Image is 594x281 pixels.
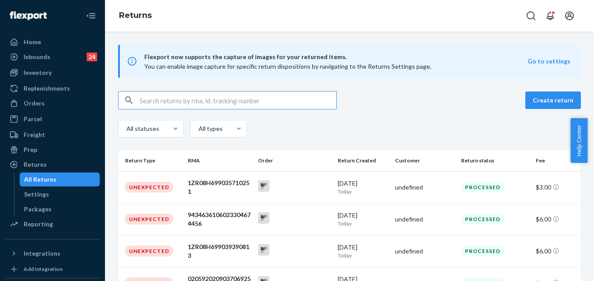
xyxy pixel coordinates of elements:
a: Packages [20,202,100,216]
div: Parcel [24,115,42,123]
a: Reporting [5,217,100,231]
span: Chat [31,6,49,14]
a: Inbounds24 [5,50,100,64]
div: Add Integration [24,265,63,273]
a: Returns [119,11,152,20]
button: Integrations [5,246,100,260]
div: 1ZR08H699039390813 [188,242,251,260]
button: Open Search Box [522,7,540,25]
th: Fee [532,150,581,171]
div: Processed [461,214,504,225]
a: Returns [5,158,100,172]
span: You can enable image capture for specific return dispositions by navigating to the Returns Settin... [144,63,431,70]
div: Processed [461,246,504,256]
div: Orders [24,99,45,108]
p: Today [338,220,388,227]
td: $3.00 [532,171,581,203]
p: Today [338,252,388,259]
div: Home [24,38,41,46]
th: Order [255,150,334,171]
a: Settings [20,187,100,201]
td: $6.00 [532,203,581,235]
th: RMA [184,150,255,171]
div: undefined [395,247,454,256]
div: Freight [24,130,45,139]
a: Parcel [5,112,100,126]
div: 9434636106023304674456 [188,211,251,228]
th: Customer [391,150,458,171]
div: All Returns [24,175,56,184]
div: [DATE] [338,179,388,195]
button: Go to settings [528,57,570,66]
span: Flexport now supports the capture of images for your returned items. [144,52,528,62]
div: Processed [461,182,504,193]
p: Today [338,188,388,195]
div: All types [199,124,221,133]
div: 24 [87,53,97,61]
button: Open notifications [542,7,559,25]
div: Settings [24,190,49,199]
div: undefined [395,183,454,192]
div: Inbounds [24,53,50,61]
div: Inventory [24,68,52,77]
div: Reporting [24,220,53,228]
a: Inventory [5,66,100,80]
div: 1ZR08H699035710251 [188,179,251,196]
div: [DATE] [338,243,388,259]
div: Returns [24,160,47,169]
div: Replenishments [24,84,70,93]
a: Add Integration [5,264,100,274]
a: Orders [5,96,100,110]
div: [DATE] [338,211,388,227]
div: undefined [395,215,454,224]
div: Unexpected [125,214,173,225]
input: Search returns by rma, id, tracking number [140,91,336,109]
a: All Returns [20,172,100,186]
div: Integrations [24,249,60,258]
a: Replenishments [5,81,100,95]
button: Help Center [570,118,587,163]
td: $6.00 [532,235,581,267]
div: Packages [24,205,52,214]
div: Unexpected [125,246,173,256]
a: Home [5,35,100,49]
div: Prep [24,145,37,154]
a: Prep [5,143,100,157]
img: Flexport logo [10,11,47,20]
th: Return Type [118,150,184,171]
a: Freight [5,128,100,142]
div: Unexpected [125,182,173,193]
th: Return Created [334,150,391,171]
ol: breadcrumbs [112,3,159,28]
button: Create return [525,91,581,109]
button: Open account menu [561,7,578,25]
th: Return status [458,150,532,171]
button: Close Navigation [82,7,100,25]
div: All statuses [126,124,158,133]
